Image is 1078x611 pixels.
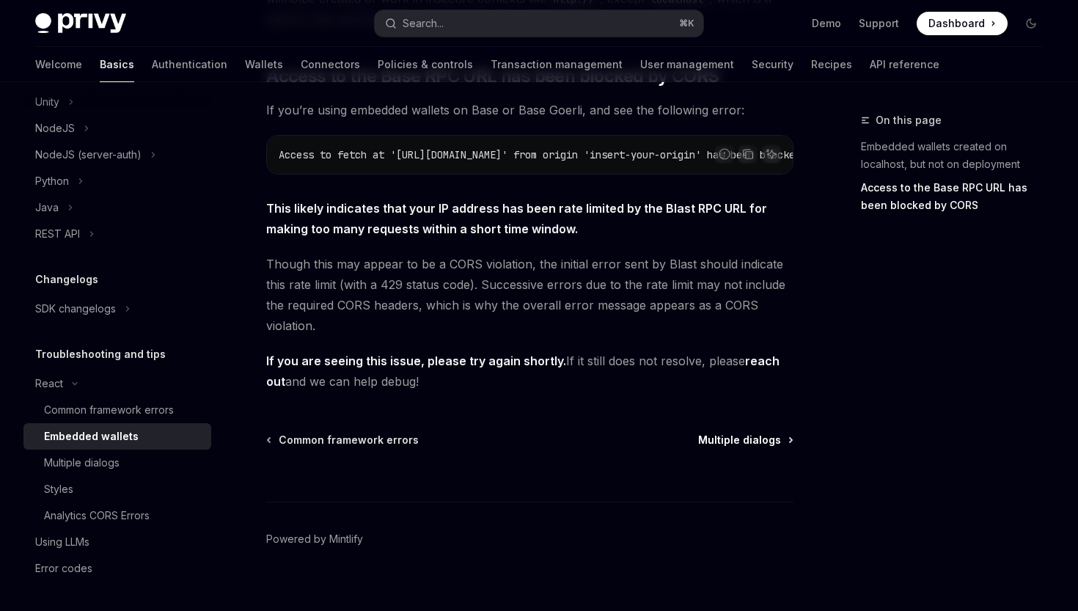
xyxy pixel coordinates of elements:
[266,100,793,120] span: If you’re using embedded wallets on Base or Base Goerli, and see the following error:
[35,345,166,363] h5: Troubleshooting and tips
[23,423,211,450] a: Embedded wallets
[23,142,211,168] button: Toggle NodeJS (server-auth) section
[811,47,852,82] a: Recipes
[35,47,82,82] a: Welcome
[378,47,473,82] a: Policies & controls
[301,47,360,82] a: Connectors
[23,529,211,555] a: Using LLMs
[35,271,98,288] h5: Changelogs
[23,555,211,582] a: Error codes
[876,111,942,129] span: On this page
[44,454,120,472] div: Multiple dialogs
[23,476,211,502] a: Styles
[266,354,566,368] strong: If you are seeing this issue, please try again shortly.
[917,12,1008,35] a: Dashboard
[152,47,227,82] a: Authentication
[266,532,363,546] a: Powered by Mintlify
[44,428,139,445] div: Embedded wallets
[44,507,150,524] div: Analytics CORS Errors
[279,433,419,447] span: Common framework errors
[870,47,939,82] a: API reference
[640,47,734,82] a: User management
[859,16,899,31] a: Support
[23,370,211,397] button: Toggle React section
[35,560,92,577] div: Error codes
[266,351,793,392] span: If it still does not resolve, please and we can help debug!
[403,15,444,32] div: Search...
[812,16,841,31] a: Demo
[861,135,1055,176] a: Embedded wallets created on localhost, but not on deployment
[375,10,703,37] button: Open search
[928,16,985,31] span: Dashboard
[715,144,734,164] button: Report incorrect code
[698,433,781,447] span: Multiple dialogs
[35,375,63,392] div: React
[23,168,211,194] button: Toggle Python section
[35,120,75,137] div: NodeJS
[35,300,116,318] div: SDK changelogs
[35,146,142,164] div: NodeJS (server-auth)
[738,144,758,164] button: Copy the contents from the code block
[35,225,80,243] div: REST API
[762,144,781,164] button: Ask AI
[679,18,694,29] span: ⌘ K
[752,47,793,82] a: Security
[23,397,211,423] a: Common framework errors
[1019,12,1043,35] button: Toggle dark mode
[35,533,89,551] div: Using LLMs
[279,148,906,161] span: Access to fetch at '[URL][DOMAIN_NAME]' from origin 'insert-your-origin' has been blocked by CORS...
[491,47,623,82] a: Transaction management
[23,194,211,221] button: Toggle Java section
[100,47,134,82] a: Basics
[23,502,211,529] a: Analytics CORS Errors
[23,115,211,142] button: Toggle NodeJS section
[861,176,1055,217] a: Access to the Base RPC URL has been blocked by CORS
[266,201,767,236] strong: This likely indicates that your IP address has been rate limited by the Blast RPC URL for making ...
[245,47,283,82] a: Wallets
[35,172,69,190] div: Python
[23,450,211,476] a: Multiple dialogs
[23,296,211,322] button: Toggle SDK changelogs section
[266,254,793,336] span: Though this may appear to be a CORS violation, the initial error sent by Blast should indicate th...
[44,480,73,498] div: Styles
[268,433,419,447] a: Common framework errors
[44,401,174,419] div: Common framework errors
[23,221,211,247] button: Toggle REST API section
[35,199,59,216] div: Java
[698,433,792,447] a: Multiple dialogs
[35,13,126,34] img: dark logo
